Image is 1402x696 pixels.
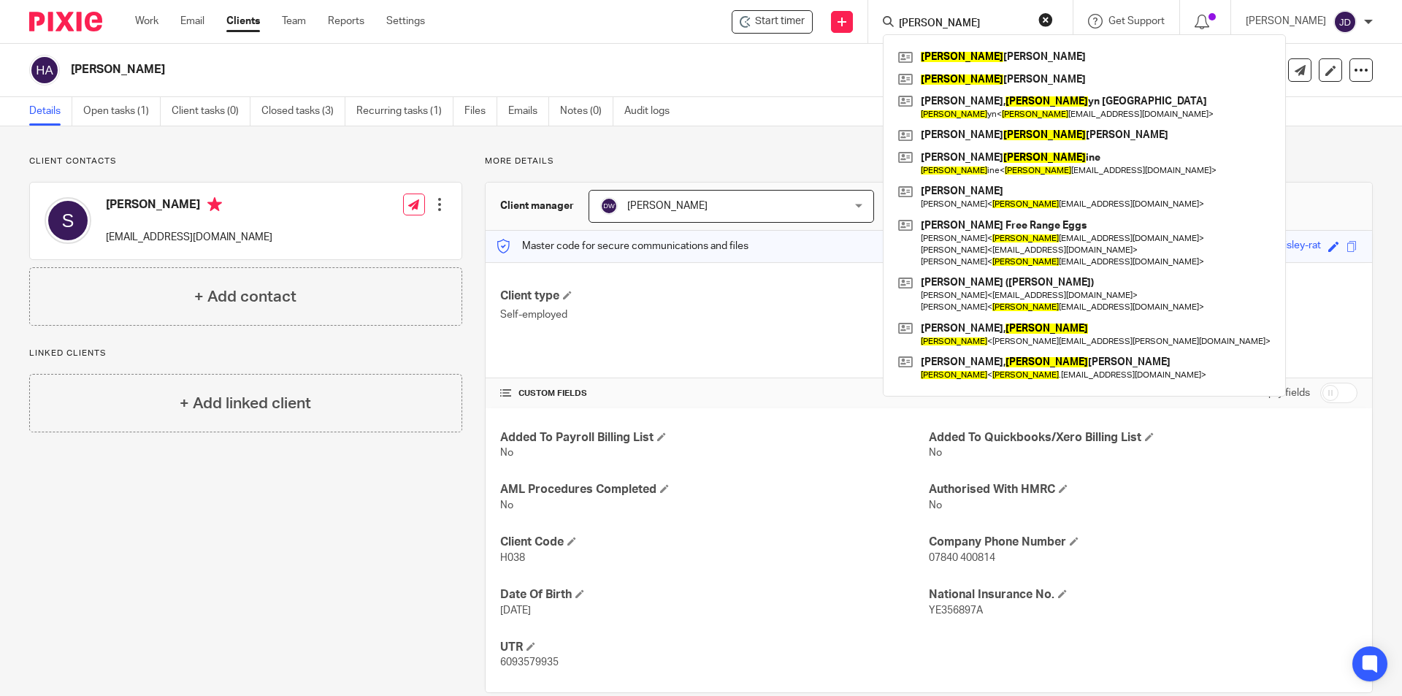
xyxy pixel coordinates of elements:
[500,640,929,655] h4: UTR
[500,482,929,497] h4: AML Procedures Completed
[29,97,72,126] a: Details
[500,657,559,668] span: 6093579935
[29,12,102,31] img: Pixie
[732,10,813,34] div: Heron, Sandra Ann
[29,348,462,359] p: Linked clients
[1246,14,1326,28] p: [PERSON_NAME]
[624,97,681,126] a: Audit logs
[135,14,158,28] a: Work
[1108,16,1165,26] span: Get Support
[500,535,929,550] h4: Client Code
[755,14,805,29] span: Start timer
[500,288,929,304] h4: Client type
[106,197,272,215] h4: [PERSON_NAME]
[560,97,613,126] a: Notes (0)
[1333,10,1357,34] img: svg%3E
[500,199,574,213] h3: Client manager
[929,535,1357,550] h4: Company Phone Number
[464,97,497,126] a: Files
[180,14,204,28] a: Email
[929,482,1357,497] h4: Authorised With HMRC
[71,62,954,77] h2: [PERSON_NAME]
[485,156,1373,167] p: More details
[106,230,272,245] p: [EMAIL_ADDRESS][DOMAIN_NAME]
[194,286,296,308] h4: + Add contact
[500,605,531,616] span: [DATE]
[29,156,462,167] p: Client contacts
[500,587,929,603] h4: Date Of Birth
[500,388,929,399] h4: CUSTOM FIELDS
[328,14,364,28] a: Reports
[386,14,425,28] a: Settings
[261,97,345,126] a: Closed tasks (3)
[500,448,513,458] span: No
[508,97,549,126] a: Emails
[929,553,995,563] span: 07840 400814
[897,18,1029,31] input: Search
[500,500,513,510] span: No
[600,197,618,215] img: svg%3E
[1038,12,1053,27] button: Clear
[172,97,250,126] a: Client tasks (0)
[180,392,311,415] h4: + Add linked client
[500,553,525,563] span: H038
[500,430,929,445] h4: Added To Payroll Billing List
[207,197,222,212] i: Primary
[45,197,91,244] img: svg%3E
[929,587,1357,603] h4: National Insurance No.
[929,500,942,510] span: No
[497,239,748,253] p: Master code for secure communications and files
[282,14,306,28] a: Team
[929,605,983,616] span: YE356897A
[929,430,1357,445] h4: Added To Quickbooks/Xero Billing List
[627,201,708,211] span: [PERSON_NAME]
[500,307,929,322] p: Self-employed
[356,97,453,126] a: Recurring tasks (1)
[29,55,60,85] img: svg%3E
[929,448,942,458] span: No
[226,14,260,28] a: Clients
[83,97,161,126] a: Open tasks (1)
